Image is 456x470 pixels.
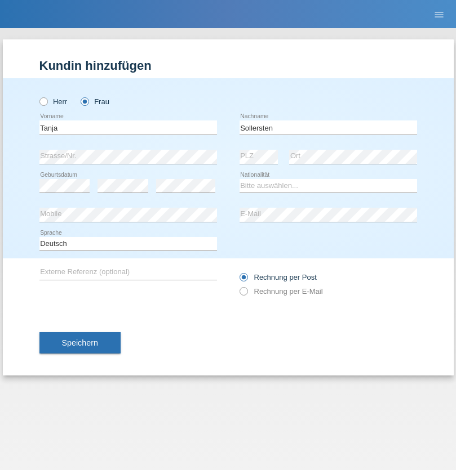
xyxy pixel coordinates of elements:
input: Frau [81,97,88,105]
input: Herr [39,97,47,105]
label: Herr [39,97,68,106]
span: Speichern [62,338,98,347]
label: Rechnung per E-Mail [240,287,323,296]
label: Rechnung per Post [240,273,317,281]
input: Rechnung per Post [240,273,247,287]
i: menu [433,9,445,20]
input: Rechnung per E-Mail [240,287,247,301]
h1: Kundin hinzufügen [39,59,417,73]
button: Speichern [39,332,121,353]
label: Frau [81,97,109,106]
a: menu [428,11,450,17]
